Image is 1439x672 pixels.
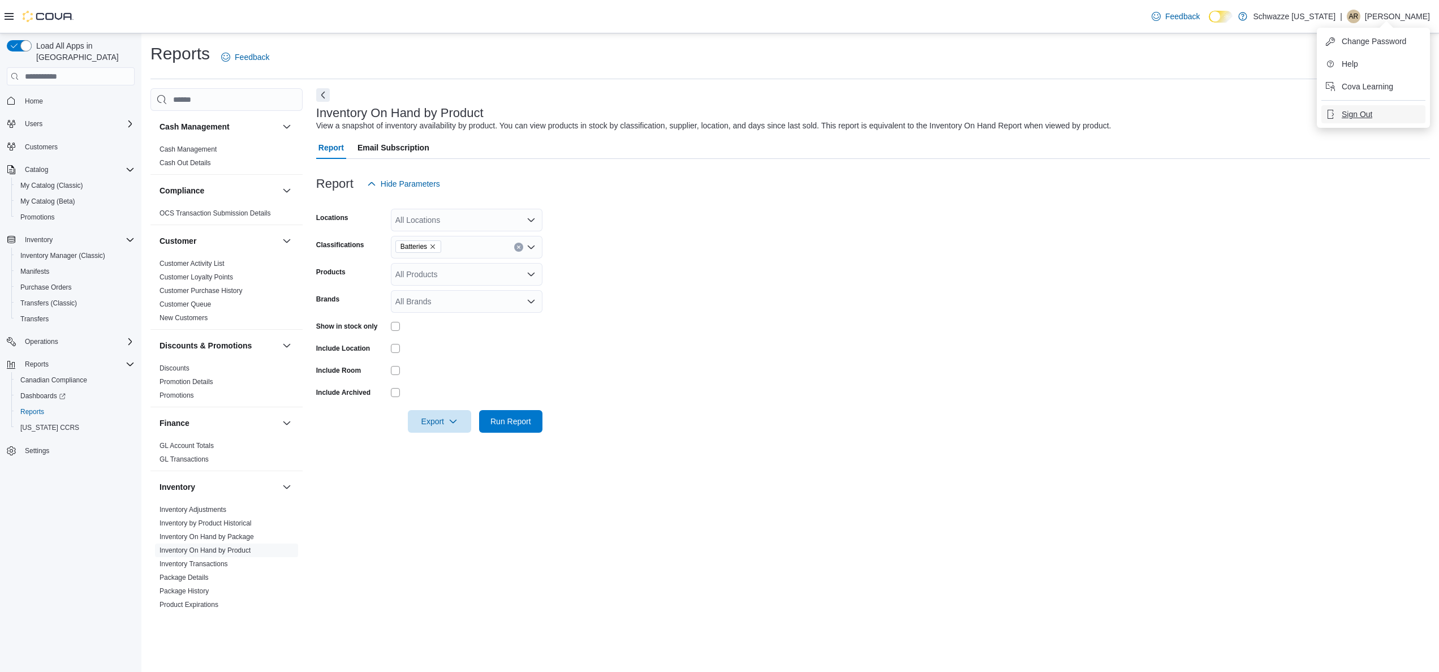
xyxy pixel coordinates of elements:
button: Inventory [160,481,278,493]
a: Dashboards [11,388,139,404]
span: GL Transactions [160,455,209,464]
a: Inventory Adjustments [160,506,226,514]
span: Washington CCRS [16,421,135,434]
span: Run Report [490,416,531,427]
a: Promotions [16,210,59,224]
button: Discounts & Promotions [280,339,294,352]
a: Promotions [160,391,194,399]
label: Include Location [316,344,370,353]
div: Finance [150,439,303,471]
span: Package History [160,587,209,596]
button: Reports [11,404,139,420]
a: Transfers (Classic) [16,296,81,310]
span: Customer Purchase History [160,286,243,295]
a: OCS Transaction Submission Details [160,209,271,217]
a: Canadian Compliance [16,373,92,387]
button: Inventory [280,480,294,494]
span: Customers [25,143,58,152]
a: Inventory On Hand by Product [160,546,251,554]
span: Promotion Details [160,377,213,386]
a: My Catalog (Beta) [16,195,80,208]
h1: Reports [150,42,210,65]
span: Cash Management [160,145,217,154]
span: Manifests [20,267,49,276]
button: Change Password [1321,32,1425,50]
button: Customers [2,139,139,155]
h3: Customer [160,235,196,247]
a: Reports [16,405,49,419]
button: Next [316,88,330,102]
a: Customer Queue [160,300,211,308]
button: Home [2,92,139,109]
button: Manifests [11,264,139,279]
button: Operations [20,335,63,348]
span: Batteries [400,241,427,252]
h3: Cash Management [160,121,230,132]
button: Transfers [11,311,139,327]
span: Customer Queue [160,300,211,309]
span: Report [318,136,344,159]
h3: Inventory On Hand by Product [316,106,484,120]
div: Inventory [150,503,303,657]
button: Cova Learning [1321,77,1425,96]
div: View a snapshot of inventory availability by product. You can view products in stock by classific... [316,120,1111,132]
span: Canadian Compliance [20,376,87,385]
a: Customer Loyalty Points [160,273,233,281]
span: Load All Apps in [GEOGRAPHIC_DATA] [32,40,135,63]
a: Promotion Details [160,378,213,386]
button: Open list of options [527,270,536,279]
span: Transfers [16,312,135,326]
button: Canadian Compliance [11,372,139,388]
button: Remove Batteries from selection in this group [429,243,436,250]
button: Hide Parameters [363,173,445,195]
span: Customers [20,140,135,154]
span: OCS Transaction Submission Details [160,209,271,218]
span: Reports [20,357,135,371]
a: Transfers [16,312,53,326]
div: Austin Ronningen [1347,10,1360,23]
div: Cash Management [150,143,303,174]
span: Canadian Compliance [16,373,135,387]
span: My Catalog (Beta) [20,197,75,206]
span: Dashboards [20,391,66,400]
span: Inventory Transactions [160,559,228,568]
button: Open list of options [527,297,536,306]
span: Batteries [395,240,441,253]
a: Cash Management [160,145,217,153]
button: Users [20,117,47,131]
a: Inventory by Product Historical [160,519,252,527]
span: Home [25,97,43,106]
button: Sign Out [1321,105,1425,123]
span: Promotions [160,391,194,400]
a: Settings [20,444,54,458]
a: My Catalog (Classic) [16,179,88,192]
a: Purchase Orders [160,614,211,622]
button: Export [408,410,471,433]
a: Cash Out Details [160,159,211,167]
h3: Report [316,177,354,191]
label: Brands [316,295,339,304]
span: My Catalog (Classic) [20,181,83,190]
div: Compliance [150,206,303,225]
button: Inventory [20,233,57,247]
label: Products [316,268,346,277]
span: Customer Loyalty Points [160,273,233,282]
span: Purchase Orders [160,614,211,623]
button: Settings [2,442,139,459]
h3: Compliance [160,185,204,196]
span: Email Subscription [357,136,429,159]
button: Compliance [160,185,278,196]
button: Compliance [280,184,294,197]
span: Manifests [16,265,135,278]
button: Transfers (Classic) [11,295,139,311]
button: Reports [2,356,139,372]
span: Purchase Orders [16,281,135,294]
a: Inventory Manager (Classic) [16,249,110,262]
span: Inventory On Hand by Package [160,532,254,541]
span: Inventory Manager (Classic) [16,249,135,262]
a: New Customers [160,314,208,322]
a: GL Account Totals [160,442,214,450]
button: My Catalog (Classic) [11,178,139,193]
label: Include Room [316,366,361,375]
